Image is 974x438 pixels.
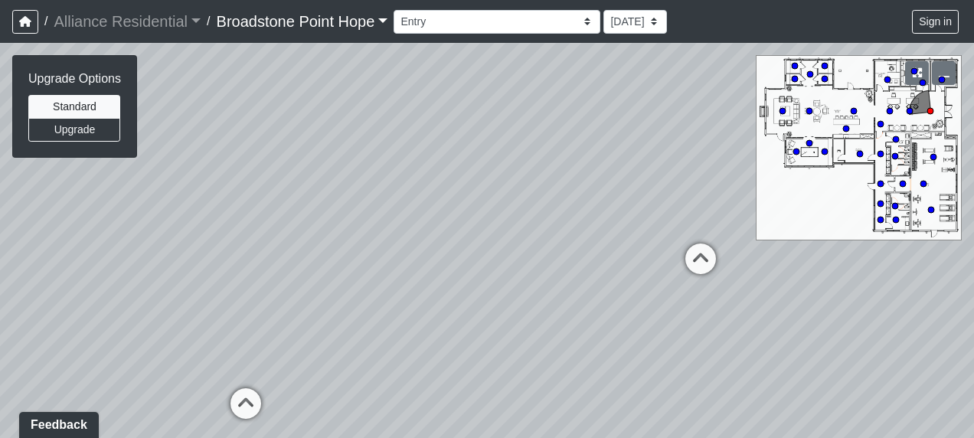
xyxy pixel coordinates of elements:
[54,6,201,37] a: Alliance Residential
[38,6,54,37] span: /
[28,118,120,142] button: Upgrade
[201,6,216,37] span: /
[912,10,959,34] button: Sign in
[28,95,120,119] button: Standard
[217,6,388,37] a: Broadstone Point Hope
[11,407,102,438] iframe: Ybug feedback widget
[28,71,121,86] h6: Upgrade Options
